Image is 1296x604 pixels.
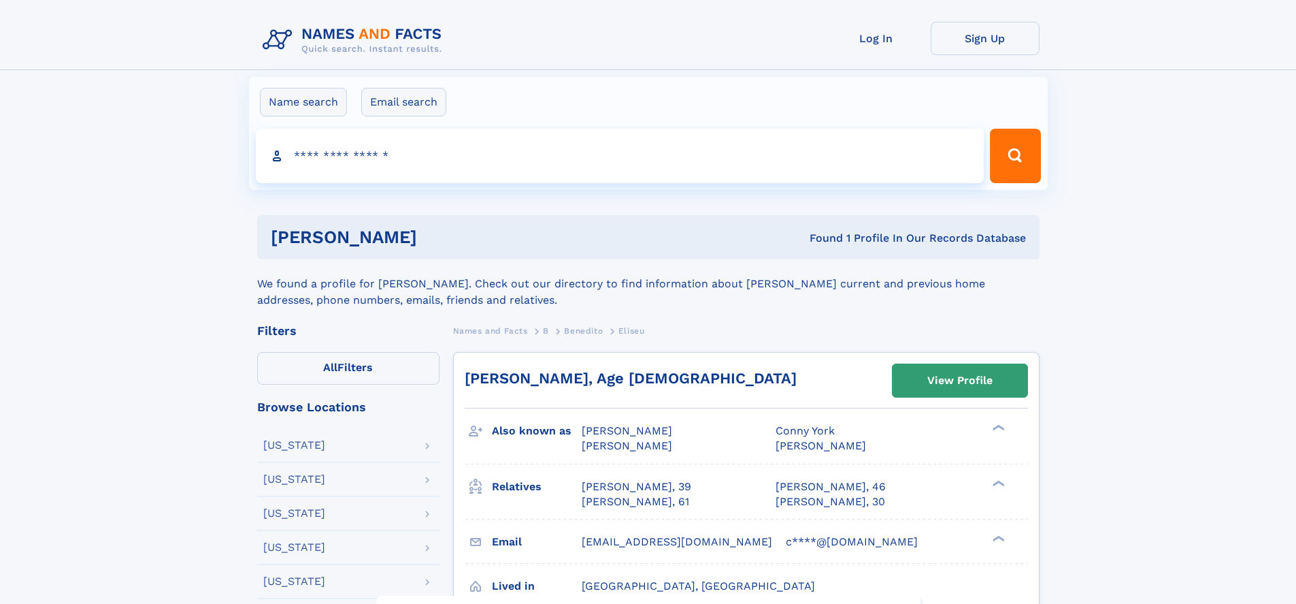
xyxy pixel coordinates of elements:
[256,129,984,183] input: search input
[323,361,337,374] span: All
[453,322,528,339] a: Names and Facts
[263,576,325,587] div: [US_STATE]
[361,88,446,116] label: Email search
[582,439,672,452] span: [PERSON_NAME]
[990,129,1040,183] button: Search Button
[893,364,1027,397] a: View Profile
[776,424,835,437] span: Conny York
[582,479,691,494] a: [PERSON_NAME], 39
[257,259,1040,308] div: We found a profile for [PERSON_NAME]. Check out our directory to find information about [PERSON_N...
[260,88,347,116] label: Name search
[618,326,645,336] span: Eliseu
[582,424,672,437] span: [PERSON_NAME]
[989,424,1006,432] div: ❯
[822,22,931,55] a: Log In
[263,474,325,485] div: [US_STATE]
[492,419,582,443] h3: Also known as
[263,508,325,519] div: [US_STATE]
[564,326,603,336] span: Benedito
[613,231,1026,246] div: Found 1 Profile In Our Records Database
[989,479,1006,488] div: ❯
[776,494,885,509] a: [PERSON_NAME], 30
[543,322,549,339] a: B
[582,494,689,509] a: [PERSON_NAME], 61
[582,535,772,548] span: [EMAIL_ADDRESS][DOMAIN_NAME]
[927,365,993,396] div: View Profile
[257,22,453,59] img: Logo Names and Facts
[465,370,797,387] a: [PERSON_NAME], Age [DEMOGRAPHIC_DATA]
[263,542,325,553] div: [US_STATE]
[564,322,603,339] a: Benedito
[492,530,582,554] h3: Email
[492,475,582,498] h3: Relatives
[776,439,866,452] span: [PERSON_NAME]
[989,534,1006,543] div: ❯
[776,479,886,494] a: [PERSON_NAME], 46
[492,575,582,598] h3: Lived in
[257,401,439,413] div: Browse Locations
[263,440,325,451] div: [US_STATE]
[931,22,1040,55] a: Sign Up
[271,229,614,246] h1: [PERSON_NAME]
[257,325,439,337] div: Filters
[543,326,549,336] span: B
[257,352,439,385] label: Filters
[582,579,815,592] span: [GEOGRAPHIC_DATA], [GEOGRAPHIC_DATA]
